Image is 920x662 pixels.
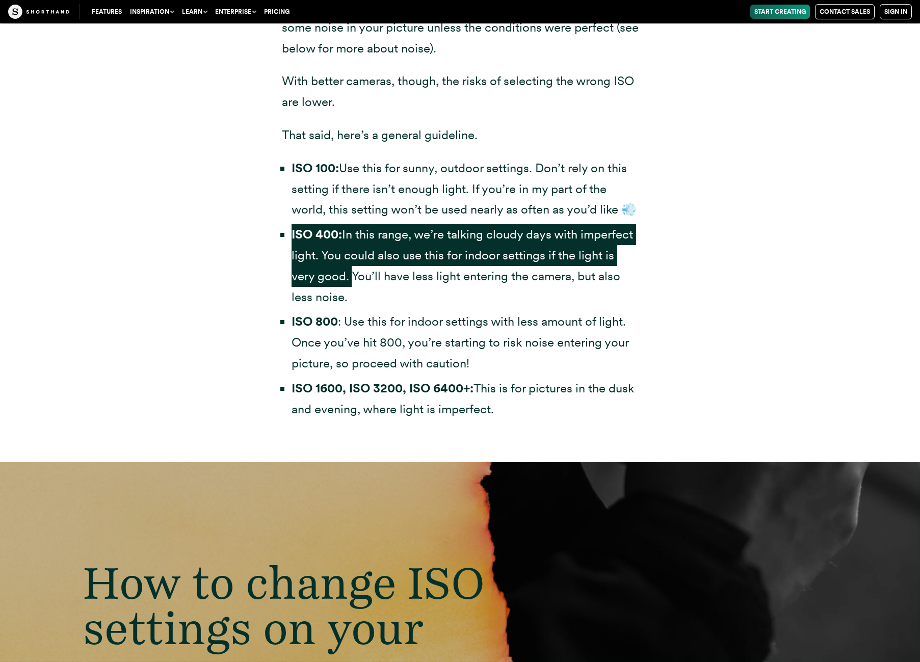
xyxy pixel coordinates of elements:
p: With better cameras, though, the risks of selecting the wrong ISO are lower. [282,71,639,113]
strong: ISO 100: [292,161,339,175]
strong: ISO 400: [292,227,342,242]
button: Enterprise [211,5,260,19]
li: Use this for sunny, outdoor settings. Don’t rely on this setting if there isn’t enough light. If ... [292,158,639,220]
a: Start Creating [750,5,810,19]
a: Pricing [260,5,294,19]
a: Features [88,5,126,19]
button: Learn [178,5,211,19]
li: : Use this for indoor settings with less amount of light. Once you’ve hit 800, you’re starting to... [292,311,639,374]
li: In this range, we’re talking cloudy days with imperfect light. You could also use this for indoor... [292,224,639,307]
li: This is for pictures in the dusk and evening, where light is imperfect. [292,378,639,420]
a: Contact Sales [815,4,875,19]
strong: ISO 800 [292,314,338,329]
strong: ISO 1600, ISO 3200, ISO 6400+: [292,381,474,395]
button: Inspiration [126,5,178,19]
a: Sign in [880,4,912,19]
img: The Craft [8,5,69,19]
p: That said, here’s a general guideline. [282,125,639,146]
